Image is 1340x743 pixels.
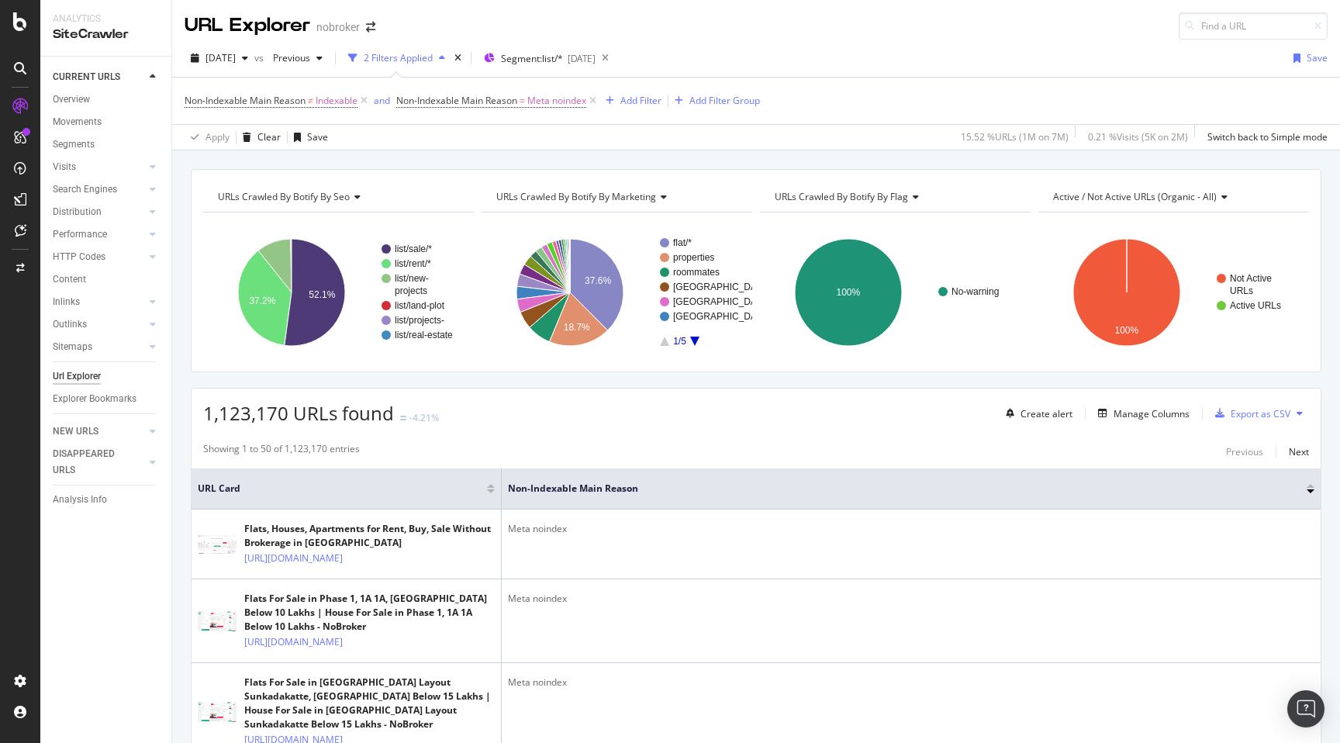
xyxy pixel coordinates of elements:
[673,282,770,292] text: [GEOGRAPHIC_DATA]
[215,185,460,209] h4: URLs Crawled By Botify By seo
[493,185,738,209] h4: URLs Crawled By Botify By marketing
[527,90,586,112] span: Meta noindex
[53,226,107,243] div: Performance
[668,92,760,110] button: Add Filter Group
[53,137,95,153] div: Segments
[1209,401,1290,426] button: Export as CSV
[508,482,1283,496] span: Non-Indexable Main Reason
[53,249,105,265] div: HTTP Codes
[1021,407,1072,420] div: Create alert
[53,159,145,175] a: Visits
[198,482,483,496] span: URL Card
[374,94,390,107] div: and
[482,225,752,360] div: A chart.
[53,446,145,479] a: DISAPPEARED URLS
[961,130,1069,143] div: 15.52 % URLs ( 1M on 7M )
[366,22,375,33] div: arrow-right-arrow-left
[689,94,760,107] div: Add Filter Group
[508,676,1314,689] div: Meta noindex
[1207,130,1328,143] div: Switch back to Simple mode
[309,289,335,300] text: 52.1%
[203,442,360,461] div: Showing 1 to 50 of 1,123,170 entries
[772,185,1017,209] h4: URLs Crawled By Botify By flag
[1226,442,1263,461] button: Previous
[951,286,999,297] text: No-warning
[53,391,136,407] div: Explorer Bookmarks
[257,130,281,143] div: Clear
[673,237,692,248] text: flat/*
[53,368,161,385] a: Url Explorer
[1287,46,1328,71] button: Save
[395,315,444,326] text: list/projects-
[396,94,517,107] span: Non-Indexable Main Reason
[53,446,131,479] div: DISAPPEARED URLS
[520,94,525,107] span: =
[237,125,281,150] button: Clear
[254,51,267,64] span: vs
[342,46,451,71] button: 2 Filters Applied
[218,190,350,203] span: URLs Crawled By Botify By seo
[53,69,145,85] a: CURRENT URLS
[53,181,117,198] div: Search Engines
[53,391,161,407] a: Explorer Bookmarks
[185,46,254,71] button: [DATE]
[267,46,329,71] button: Previous
[501,52,563,65] span: Segment: list/*
[508,592,1314,606] div: Meta noindex
[53,368,101,385] div: Url Explorer
[53,423,98,440] div: NEW URLS
[1230,273,1272,284] text: Not Active
[53,226,145,243] a: Performance
[244,522,495,550] div: Flats, Houses, Apartments for Rent, Buy, Sale Without Brokerage in [GEOGRAPHIC_DATA]
[53,92,90,108] div: Overview
[1289,442,1309,461] button: Next
[760,225,1031,360] svg: A chart.
[1000,401,1072,426] button: Create alert
[244,676,495,731] div: Flats For Sale in [GEOGRAPHIC_DATA] Layout Sunkadakatte, [GEOGRAPHIC_DATA] Below 15 Lakhs | House...
[53,159,76,175] div: Visits
[53,114,102,130] div: Movements
[53,316,87,333] div: Outlinks
[1038,225,1309,360] div: A chart.
[673,311,770,322] text: [GEOGRAPHIC_DATA]
[53,137,161,153] a: Segments
[1179,12,1328,40] input: Find a URL
[409,411,439,424] div: -4.21%
[307,130,328,143] div: Save
[568,52,596,65] div: [DATE]
[564,322,590,333] text: 18.7%
[620,94,661,107] div: Add Filter
[53,294,145,310] a: Inlinks
[185,125,230,150] button: Apply
[496,190,656,203] span: URLs Crawled By Botify By marketing
[53,339,145,355] a: Sitemaps
[249,295,275,306] text: 37.2%
[53,114,161,130] a: Movements
[198,611,237,631] img: main image
[288,125,328,150] button: Save
[244,592,495,634] div: Flats For Sale in Phase 1, 1A 1A, [GEOGRAPHIC_DATA] Below 10 Lakhs | House For Sale in Phase 1, 1...
[775,190,908,203] span: URLs Crawled By Botify By flag
[316,90,357,112] span: Indexable
[53,26,159,43] div: SiteCrawler
[585,275,611,286] text: 37.6%
[53,294,80,310] div: Inlinks
[185,12,310,39] div: URL Explorer
[1287,690,1324,727] div: Open Intercom Messenger
[53,271,86,288] div: Content
[53,181,145,198] a: Search Engines
[395,285,427,296] text: projects
[198,702,237,722] img: main image
[673,267,720,278] text: roommates
[395,300,445,311] text: list/land-plot
[203,225,474,360] div: A chart.
[53,492,107,508] div: Analysis Info
[1050,185,1295,209] h4: Active / Not Active URLs
[1307,51,1328,64] div: Save
[53,271,161,288] a: Content
[203,400,394,426] span: 1,123,170 URLs found
[1114,407,1190,420] div: Manage Columns
[185,94,306,107] span: Non-Indexable Main Reason
[53,92,161,108] a: Overview
[1088,130,1188,143] div: 0.21 % Visits ( 5K on 2M )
